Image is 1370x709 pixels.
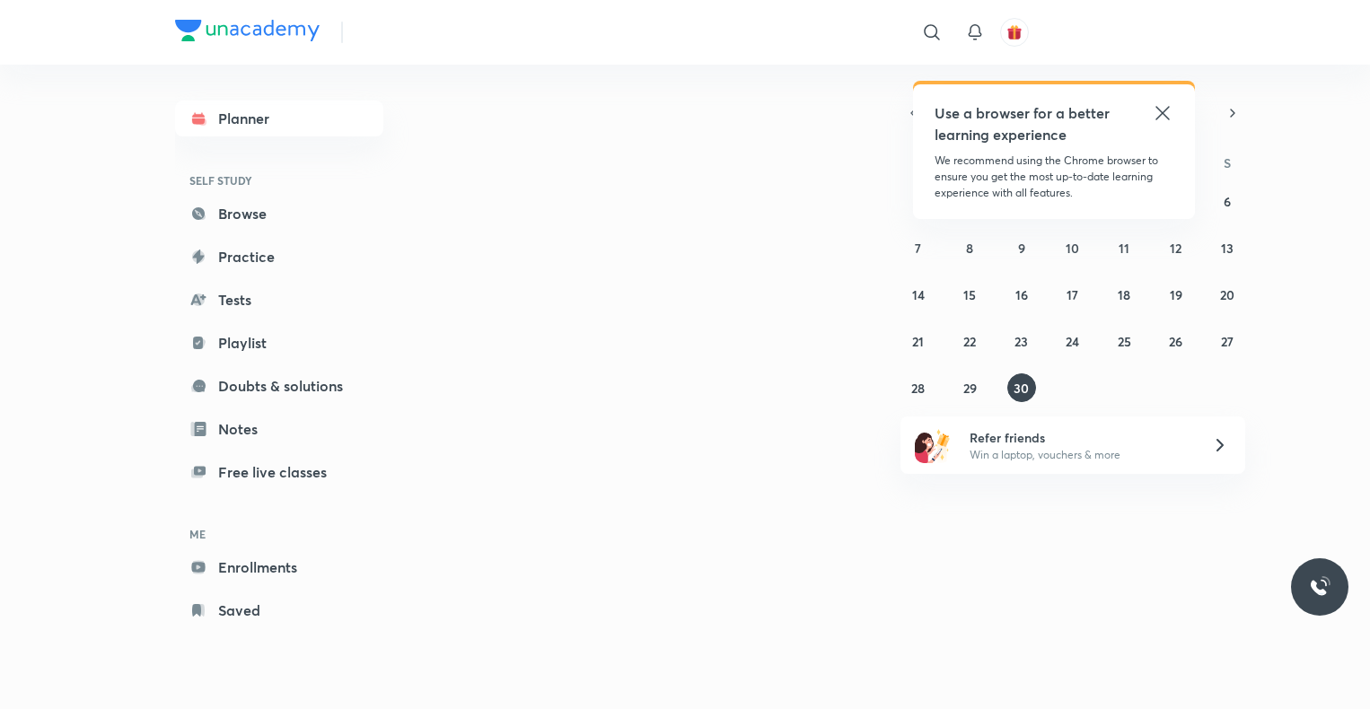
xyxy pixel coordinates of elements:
[1007,280,1036,309] button: September 16, 2025
[904,373,933,402] button: September 28, 2025
[1110,280,1138,309] button: September 18, 2025
[970,428,1190,447] h6: Refer friends
[912,333,924,350] abbr: September 21, 2025
[1162,233,1190,262] button: September 12, 2025
[935,102,1113,145] h5: Use a browser for a better learning experience
[1221,333,1234,350] abbr: September 27, 2025
[1066,333,1079,350] abbr: September 24, 2025
[1162,327,1190,355] button: September 26, 2025
[904,280,933,309] button: September 14, 2025
[1213,280,1242,309] button: September 20, 2025
[175,196,383,232] a: Browse
[1014,380,1029,397] abbr: September 30, 2025
[175,20,320,46] a: Company Logo
[955,373,984,402] button: September 29, 2025
[1015,286,1028,303] abbr: September 16, 2025
[1162,280,1190,309] button: September 19, 2025
[1309,576,1330,598] img: ttu
[1170,240,1181,257] abbr: September 12, 2025
[1213,327,1242,355] button: September 27, 2025
[1058,280,1087,309] button: September 17, 2025
[963,333,976,350] abbr: September 22, 2025
[1169,333,1182,350] abbr: September 26, 2025
[1170,286,1182,303] abbr: September 19, 2025
[1007,327,1036,355] button: September 23, 2025
[175,519,383,549] h6: ME
[912,286,925,303] abbr: September 14, 2025
[1058,233,1087,262] button: September 10, 2025
[955,233,984,262] button: September 8, 2025
[1007,373,1036,402] button: September 30, 2025
[1006,24,1023,40] img: avatar
[1224,193,1231,210] abbr: September 6, 2025
[1007,233,1036,262] button: September 9, 2025
[175,20,320,41] img: Company Logo
[1119,240,1129,257] abbr: September 11, 2025
[904,233,933,262] button: September 7, 2025
[1066,240,1079,257] abbr: September 10, 2025
[915,240,921,257] abbr: September 7, 2025
[911,380,925,397] abbr: September 28, 2025
[1224,154,1231,171] abbr: Saturday
[1067,286,1078,303] abbr: September 17, 2025
[955,280,984,309] button: September 15, 2025
[175,592,383,628] a: Saved
[175,101,383,136] a: Planner
[1058,327,1087,355] button: September 24, 2025
[963,380,977,397] abbr: September 29, 2025
[175,411,383,447] a: Notes
[1000,18,1029,47] button: avatar
[915,427,951,463] img: referral
[955,327,984,355] button: September 22, 2025
[970,447,1190,463] p: Win a laptop, vouchers & more
[175,239,383,275] a: Practice
[963,286,976,303] abbr: September 15, 2025
[1118,286,1130,303] abbr: September 18, 2025
[1018,240,1025,257] abbr: September 9, 2025
[175,282,383,318] a: Tests
[1014,333,1028,350] abbr: September 23, 2025
[175,549,383,585] a: Enrollments
[935,153,1173,201] p: We recommend using the Chrome browser to ensure you get the most up-to-date learning experience w...
[1220,286,1234,303] abbr: September 20, 2025
[966,240,973,257] abbr: September 8, 2025
[1110,233,1138,262] button: September 11, 2025
[1221,240,1234,257] abbr: September 13, 2025
[175,454,383,490] a: Free live classes
[1213,187,1242,215] button: September 6, 2025
[904,327,933,355] button: September 21, 2025
[175,165,383,196] h6: SELF STUDY
[1213,233,1242,262] button: September 13, 2025
[175,368,383,404] a: Doubts & solutions
[1110,327,1138,355] button: September 25, 2025
[175,325,383,361] a: Playlist
[1118,333,1131,350] abbr: September 25, 2025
